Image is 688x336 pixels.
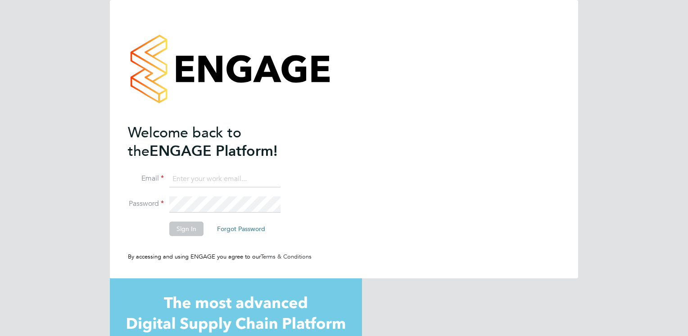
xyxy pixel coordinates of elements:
[169,171,281,187] input: Enter your work email...
[169,222,204,236] button: Sign In
[210,222,272,236] button: Forgot Password
[261,253,312,260] a: Terms & Conditions
[128,253,312,260] span: By accessing and using ENGAGE you agree to our
[128,123,303,160] h2: ENGAGE Platform!
[128,174,164,183] label: Email
[128,124,241,160] span: Welcome back to the
[128,199,164,209] label: Password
